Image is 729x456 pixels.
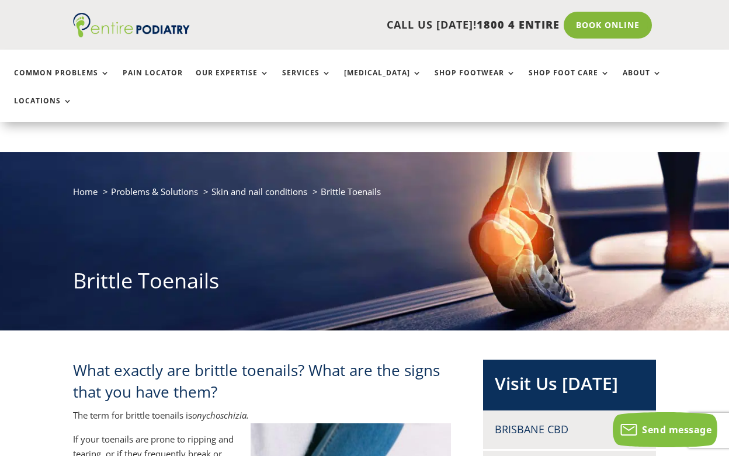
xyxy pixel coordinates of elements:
h4: Brisbane CBD [495,422,644,437]
a: Problems & Solutions [111,186,198,197]
h2: What exactly are brittle toenails? What are the signs that you have them? [73,360,451,408]
a: About [623,69,662,94]
a: Pain Locator [123,69,183,94]
h1: Brittle Toenails [73,266,656,301]
a: Home [73,186,98,197]
button: Send message [613,412,717,447]
span: Send message [642,423,711,436]
a: Entire Podiatry [73,28,190,40]
span: Brittle Toenails [321,186,381,197]
a: Shop Foot Care [529,69,610,94]
span: 1800 4 ENTIRE [477,18,560,32]
p: The term for brittle toenails is [73,408,451,432]
a: Common Problems [14,69,110,94]
a: Book Online [564,12,652,39]
p: CALL US [DATE]! [203,18,560,33]
a: Services [282,69,331,94]
a: Locations [14,97,72,122]
a: Shop Footwear [435,69,516,94]
a: Skin and nail conditions [211,186,307,197]
a: [MEDICAL_DATA] [344,69,422,94]
nav: breadcrumb [73,184,656,208]
i: onychoschizia. [192,409,249,421]
img: logo (1) [73,13,190,37]
a: Our Expertise [196,69,269,94]
h2: Visit Us [DATE] [495,371,644,402]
